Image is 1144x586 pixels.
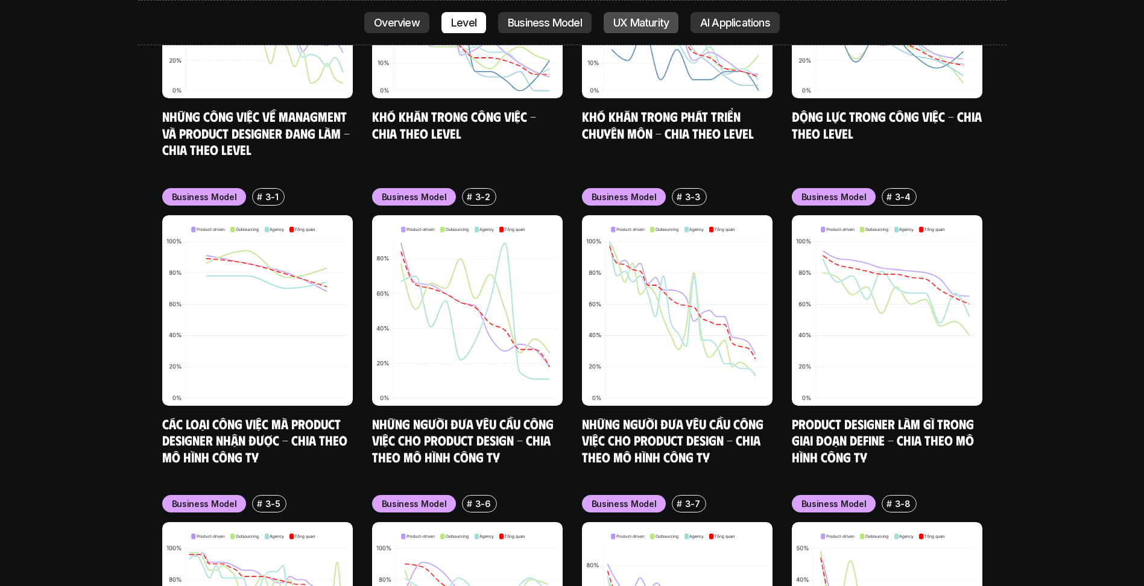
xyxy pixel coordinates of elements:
[691,12,780,34] a: AI Applications
[162,415,350,465] a: Các loại công việc mà Product Designer nhận được - Chia theo mô hình công ty
[475,497,491,510] p: 3-6
[792,415,977,465] a: Product Designer làm gì trong giai đoạn Define - Chia theo mô hình công ty
[604,12,678,34] a: UX Maturity
[257,499,262,508] h6: #
[700,17,770,29] p: AI Applications
[257,192,262,201] h6: #
[382,497,447,510] p: Business Model
[582,108,754,141] a: Khó khăn trong phát triển chuyên môn - Chia theo level
[613,17,669,29] p: UX Maturity
[372,415,557,465] a: Những người đưa yêu cầu công việc cho Product Design - Chia theo mô hình công ty
[172,497,237,510] p: Business Model
[265,191,279,203] p: 3-1
[364,12,429,34] a: Overview
[886,192,892,201] h6: #
[792,108,985,141] a: Động lực trong công việc - Chia theo Level
[582,415,766,465] a: Những người đưa yêu cầu công việc cho Product Design - Chia theo mô hình công ty
[886,499,892,508] h6: #
[372,108,539,141] a: Khó khăn trong công việc - Chia theo Level
[592,497,657,510] p: Business Model
[382,191,447,203] p: Business Model
[498,12,592,34] a: Business Model
[685,497,700,510] p: 3-7
[467,499,472,508] h6: #
[677,192,682,201] h6: #
[374,17,420,29] p: Overview
[677,499,682,508] h6: #
[441,12,486,34] a: Level
[592,191,657,203] p: Business Model
[265,497,280,510] p: 3-5
[895,497,911,510] p: 3-8
[475,191,490,203] p: 3-2
[801,497,867,510] p: Business Model
[172,191,237,203] p: Business Model
[467,192,472,201] h6: #
[895,191,911,203] p: 3-4
[508,17,582,29] p: Business Model
[685,191,701,203] p: 3-3
[451,17,476,29] p: Level
[801,191,867,203] p: Business Model
[162,108,353,157] a: Những công việc về Managment và Product Designer đang làm - Chia theo Level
